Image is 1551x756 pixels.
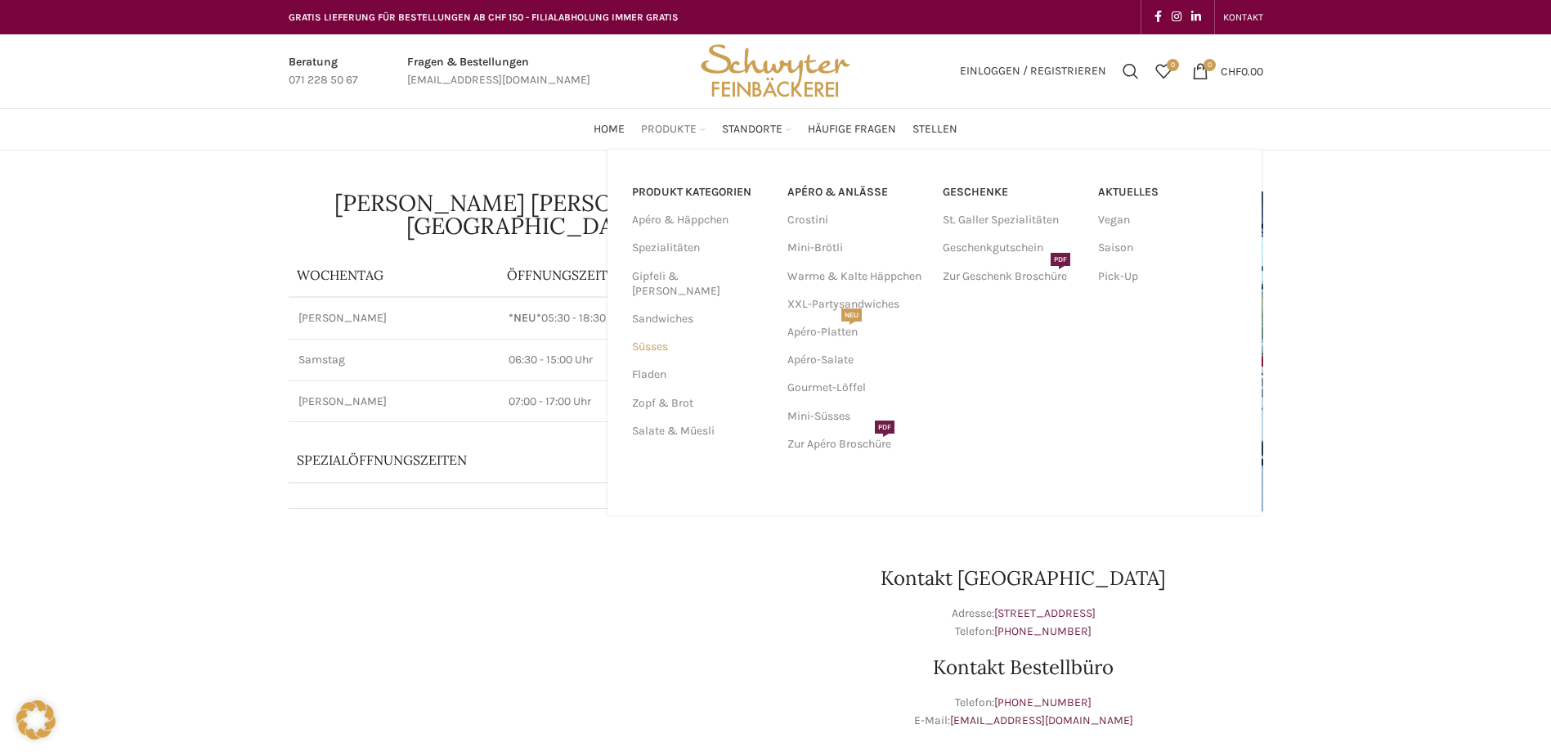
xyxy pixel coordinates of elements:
a: Sandwiches [632,305,768,333]
span: Home [594,122,625,137]
a: [PHONE_NUMBER] [994,624,1092,638]
a: [PHONE_NUMBER] [994,695,1092,709]
a: Geschenke [943,178,1082,206]
a: APÉRO & ANLÄSSE [787,178,926,206]
a: Saison [1098,234,1237,262]
p: 05:30 - 18:30 Uhr [509,310,757,326]
p: Telefon: E-Mail: [784,694,1263,731]
a: 0 CHF0.00 [1184,55,1271,88]
a: Mini-Brötli [787,234,926,262]
a: Zur Apéro BroschürePDF [787,430,926,458]
p: 07:00 - 17:00 Uhr [509,394,757,410]
a: Apéro-PlattenNEU [787,318,926,346]
h2: Kontakt Bestellbüro [784,658,1263,677]
a: Mini-Süsses [787,403,926,430]
span: Einloggen / Registrieren [960,65,1106,77]
a: [EMAIL_ADDRESS][DOMAIN_NAME] [950,713,1133,727]
a: Häufige Fragen [808,113,896,146]
a: Gourmet-Löffel [787,374,926,402]
p: [PERSON_NAME] [298,394,490,410]
h2: Kontakt [GEOGRAPHIC_DATA] [784,569,1263,588]
a: St. Galler Spezialitäten [943,206,1082,234]
a: Standorte [722,113,791,146]
a: Instagram social link [1167,6,1186,29]
a: [STREET_ADDRESS] [994,606,1096,620]
p: Samstag [298,352,490,368]
bdi: 0.00 [1221,64,1263,78]
a: Produkte [641,113,706,146]
a: KONTAKT [1223,1,1263,34]
div: Secondary navigation [1215,1,1271,34]
a: Fladen [632,361,768,389]
a: Spezialitäten [632,234,768,262]
a: Site logo [695,63,855,77]
a: Infobox link [407,53,590,90]
span: CHF [1221,64,1241,78]
span: Standorte [722,122,782,137]
a: Zopf & Brot [632,389,768,417]
p: Spezialöffnungszeiten [297,451,714,469]
span: Häufige Fragen [808,122,896,137]
p: Adresse: Telefon: [784,605,1263,641]
a: 0 [1147,55,1180,88]
p: 06:30 - 15:00 Uhr [509,352,757,368]
p: Wochentag [297,266,491,284]
p: [PERSON_NAME] [298,310,490,326]
span: Stellen [912,122,957,137]
a: Apéro-Salate [787,346,926,374]
a: Home [594,113,625,146]
h1: [PERSON_NAME] [PERSON_NAME][GEOGRAPHIC_DATA] [289,191,768,237]
a: Facebook social link [1150,6,1167,29]
a: Zur Geschenk BroschürePDF [943,263,1082,290]
div: Meine Wunschliste [1147,55,1180,88]
a: Crostini [787,206,926,234]
a: PRODUKT KATEGORIEN [632,178,768,206]
a: Stellen [912,113,957,146]
a: XXL-Partysandwiches [787,290,926,318]
a: Suchen [1114,55,1147,88]
span: Produkte [641,122,697,137]
p: ÖFFNUNGSZEITEN [507,266,759,284]
a: Infobox link [289,53,358,90]
span: PDF [875,421,894,434]
span: 0 [1167,59,1179,71]
a: Gipfeli & [PERSON_NAME] [632,263,768,305]
a: Pick-Up [1098,263,1237,290]
span: PDF [1051,253,1070,266]
a: Süsses [632,333,768,361]
a: Linkedin social link [1186,6,1206,29]
a: Warme & Kalte Häppchen [787,263,926,290]
a: Apéro & Häppchen [632,206,768,234]
span: GRATIS LIEFERUNG FÜR BESTELLUNGEN AB CHF 150 - FILIALABHOLUNG IMMER GRATIS [289,11,679,23]
span: NEU [841,308,862,322]
div: Main navigation [280,113,1271,146]
img: Bäckerei Schwyter [695,34,855,108]
a: Geschenkgutschein [943,234,1082,262]
a: Vegan [1098,206,1237,234]
span: KONTAKT [1223,11,1263,23]
a: Einloggen / Registrieren [952,55,1114,88]
a: Salate & Müesli [632,417,768,445]
a: Aktuelles [1098,178,1237,206]
span: 0 [1204,59,1216,71]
